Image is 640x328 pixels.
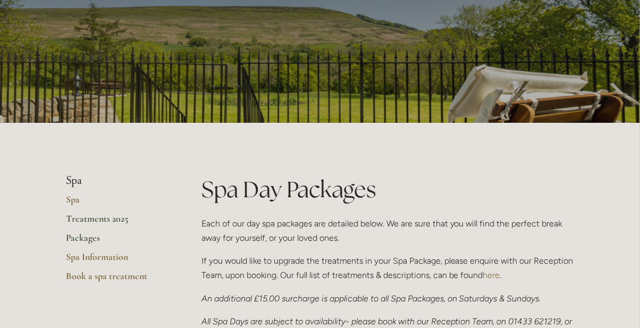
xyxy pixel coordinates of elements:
[201,174,574,205] h1: Spa Day Packages
[201,293,541,304] em: An additional £15.00 surcharge is applicable to all Spa Packages, on Saturdays & Sundays.
[66,194,167,213] a: Spa
[201,216,574,245] p: Each of our day spa packages are detailed below. We are sure that you will find the perfect break...
[483,270,500,280] a: here
[66,174,167,188] li: Spa
[66,251,167,270] a: Spa Information
[66,270,167,289] a: Book a spa treatment
[66,213,167,232] a: Treatments 2025
[66,232,167,251] a: Packages
[201,254,574,282] p: If you would like to upgrade the treatments in your Spa Package, please enquire with our Receptio...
